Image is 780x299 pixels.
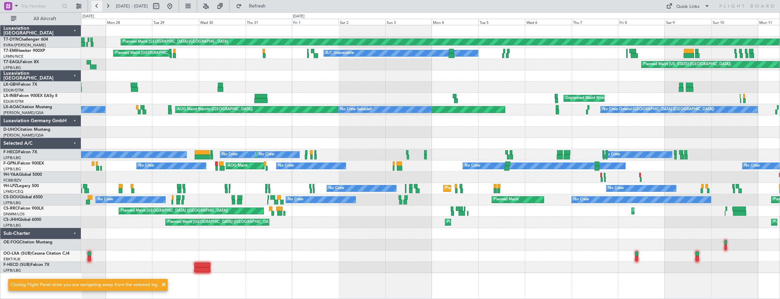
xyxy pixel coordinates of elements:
div: No Crew [222,149,238,160]
div: No Crew [278,161,294,171]
span: OO-LXA (SUB) [3,252,32,256]
span: F-GPNJ [3,161,18,166]
a: OO-LXA (SUB)Cessna Citation CJ4 [3,252,70,256]
div: Closing Flight Panel since you are navigating away from the selected leg [11,282,157,288]
span: CS-RRC [3,207,18,211]
div: Thu 31 [245,19,292,25]
span: T7-DYN [3,38,19,42]
div: Sun 3 [385,19,432,25]
div: Mon 4 [432,19,478,25]
div: No Crew Ostend-[GEOGRAPHIC_DATA] ([GEOGRAPHIC_DATA]) [602,104,714,115]
a: F-HECDFalcon 7X [3,150,37,154]
span: [DATE] - [DATE] [116,3,148,9]
button: All Aircraft [7,13,74,24]
a: LFPB/LBG [3,223,21,228]
div: No Crew [288,195,303,205]
a: CS-RRCFalcon 900LX [3,207,44,211]
div: Planned Maint Nice ([GEOGRAPHIC_DATA]) [445,183,521,194]
div: No Crew [573,195,589,205]
div: Planned Maint [494,195,519,205]
span: CS-DOU [3,195,19,199]
a: [PERSON_NAME]/QSA [3,110,44,115]
span: Refresh [243,4,272,9]
div: A/C Unavailable [326,48,354,58]
a: LFPB/LBG [3,167,21,172]
div: Planned Maint Larnaca ([GEOGRAPHIC_DATA] Intl) [633,206,721,216]
span: F-HECD [3,150,18,154]
div: [DATE] [293,14,304,19]
a: T7-DYNChallenger 604 [3,38,48,42]
a: OE-FOGCitation Mustang [3,240,52,244]
div: No Crew [604,149,620,160]
div: Sat 2 [339,19,385,25]
div: Unplanned Maint Nice ([GEOGRAPHIC_DATA]) [566,93,646,103]
div: No Crew [259,149,274,160]
span: T7-EMI [3,49,17,53]
a: [PERSON_NAME]/QSA [3,133,44,138]
a: LFPB/LBG [3,268,21,273]
div: [DATE] [82,14,94,19]
a: LFMD/CEQ [3,189,23,194]
div: Planned Maint [GEOGRAPHIC_DATA]-[GEOGRAPHIC_DATA] [123,37,228,47]
a: DNMM/LOS [3,212,25,217]
span: LX-AOA [3,105,19,109]
a: LFPB/LBG [3,65,21,70]
a: EDLW/DTM [3,99,24,104]
span: LX-GBH [3,83,18,87]
div: Planned Maint [GEOGRAPHIC_DATA] ([GEOGRAPHIC_DATA]) [167,217,275,227]
a: EDLW/DTM [3,88,24,93]
div: Mon 28 [106,19,152,25]
span: D-IJHO [3,128,17,132]
a: LX-AOACitation Mustang [3,105,52,109]
div: No Crew [329,183,344,194]
span: All Aircraft [18,16,72,21]
div: Tue 29 [152,19,199,25]
div: Fri 1 [292,19,339,25]
a: F-GPNJFalcon 900EX [3,161,44,166]
a: EBKT/KJK [3,257,20,262]
span: 9H-LPZ [3,184,17,188]
a: CS-JHHGlobal 6000 [3,218,41,222]
a: FCBB/BZV [3,178,21,183]
a: LFPB/LBG [3,200,21,205]
div: Tue 5 [478,19,525,25]
div: No Crew [608,183,624,194]
div: AOG Maint Biarritz ([GEOGRAPHIC_DATA]) [177,104,253,115]
a: T7-EMIHawker 900XP [3,49,45,53]
div: AOG Maint [228,161,247,171]
div: Quick Links [676,3,700,10]
div: No Crew [465,161,480,171]
a: LFPB/LBG [3,155,21,160]
a: CS-DOUGlobal 6500 [3,195,43,199]
a: LX-GBHFalcon 7X [3,83,37,87]
div: No Crew [744,161,760,171]
div: Wed 6 [525,19,572,25]
div: No Crew [97,195,113,205]
span: OE-FOG [3,240,19,244]
a: F-HECD (SUB)Falcon 7X [3,263,49,267]
span: CS-JHH [3,218,18,222]
div: Sun 27 [59,19,106,25]
a: EVRA/[PERSON_NAME] [3,43,46,48]
button: Quick Links [663,1,713,12]
a: T7-EAGLFalcon 8X [3,60,39,64]
div: Planned Maint [GEOGRAPHIC_DATA] [115,48,180,58]
span: 9H-YAA [3,173,19,177]
div: Thu 7 [572,19,618,25]
a: D-IJHOCitation Mustang [3,128,50,132]
div: Sun 10 [711,19,758,25]
span: F-HECD (SUB) [3,263,31,267]
div: No Crew [138,161,154,171]
a: LX-INBFalcon 900EX EASy II [3,94,57,98]
div: Wed 30 [199,19,245,25]
span: LX-INB [3,94,17,98]
div: No Crew Sabadell [340,104,372,115]
div: Planned Maint [US_STATE] ([GEOGRAPHIC_DATA]) [643,59,731,70]
button: Refresh [233,1,274,12]
a: 9H-LPZLegacy 500 [3,184,39,188]
div: Planned Maint [GEOGRAPHIC_DATA] ([GEOGRAPHIC_DATA]) [447,217,554,227]
div: Planned Maint [GEOGRAPHIC_DATA] ([GEOGRAPHIC_DATA]) [121,206,228,216]
a: LFMN/NCE [3,54,24,59]
div: Sat 9 [665,19,711,25]
a: 9H-YAAGlobal 5000 [3,173,42,177]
